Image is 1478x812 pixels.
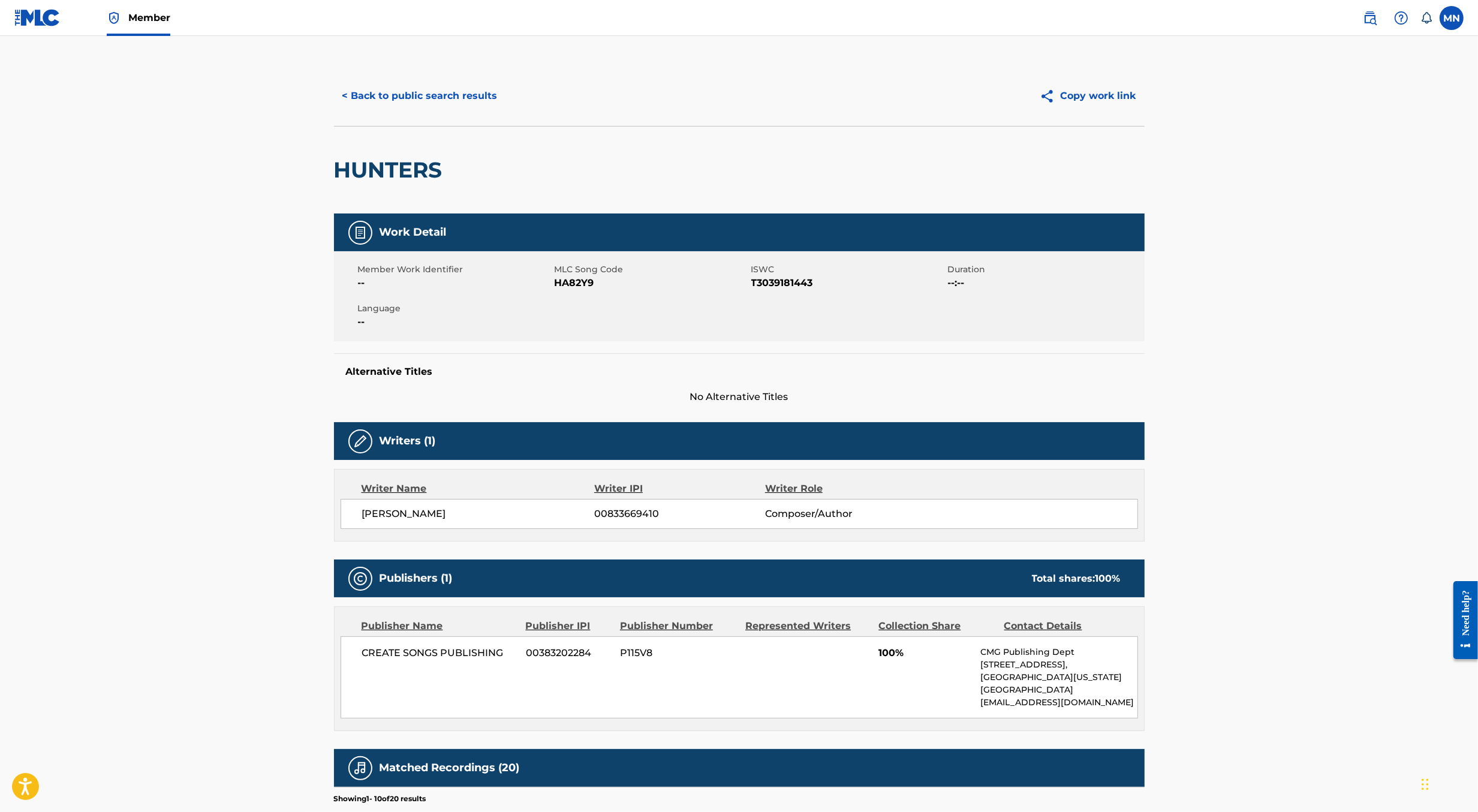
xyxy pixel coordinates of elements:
[594,482,765,496] div: Writer IPI
[358,302,552,315] span: Language
[555,276,748,290] span: HA82Y9
[980,671,1137,684] p: [GEOGRAPHIC_DATA][US_STATE]
[1440,6,1464,30] div: User Menu
[1358,6,1382,30] a: Public Search
[353,572,368,586] img: Publishers
[980,646,1137,658] p: CMG Publishing Dept
[358,276,552,290] span: --
[334,793,426,804] p: Showing 1 - 10 of 20 results
[526,619,611,633] div: Publisher IPI
[358,315,552,329] span: --
[620,619,736,633] div: Publisher Number
[1420,12,1432,24] div: Notifications
[980,658,1137,671] p: [STREET_ADDRESS],
[1363,11,1377,25] img: search
[980,696,1137,709] p: [EMAIL_ADDRESS][DOMAIN_NAME]
[555,263,748,276] span: MLC Song Code
[353,225,368,240] img: Work Detail
[878,619,995,633] div: Collection Share
[358,263,552,276] span: Member Work Identifier
[751,276,945,290] span: T3039181443
[128,11,170,25] span: Member
[362,619,517,633] div: Publisher Name
[1422,766,1429,802] div: Drag
[353,761,368,775] img: Matched Recordings
[362,646,517,660] span: CREATE SONGS PUBLISHING
[1444,572,1478,669] iframe: Resource Center
[1032,572,1121,586] div: Total shares:
[1031,81,1145,111] button: Copy work link
[346,366,1133,378] h5: Alternative Titles
[765,482,920,496] div: Writer Role
[380,761,520,775] h5: Matched Recordings (20)
[1004,619,1121,633] div: Contact Details
[380,572,453,585] h5: Publishers (1)
[1040,89,1061,104] img: Copy work link
[878,646,971,660] span: 100%
[380,434,436,448] h5: Writers (1)
[14,9,61,26] img: MLC Logo
[362,482,595,496] div: Writer Name
[353,434,368,449] img: Writers
[980,684,1137,696] p: [GEOGRAPHIC_DATA]
[620,646,736,660] span: P115V8
[334,81,506,111] button: < Back to public search results
[1418,754,1478,812] iframe: Chat Widget
[1389,6,1413,30] div: Help
[362,507,595,521] span: [PERSON_NAME]
[1095,573,1121,584] span: 100 %
[948,276,1142,290] span: --:--
[745,619,869,633] div: Represented Writers
[594,507,764,521] span: 00833669410
[380,225,447,239] h5: Work Detail
[334,157,448,184] h2: HUNTERS
[948,263,1142,276] span: Duration
[526,646,611,660] span: 00383202284
[765,507,920,521] span: Composer/Author
[107,11,121,25] img: Top Rightsholder
[334,390,1145,404] span: No Alternative Titles
[751,263,945,276] span: ISWC
[1394,11,1408,25] img: help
